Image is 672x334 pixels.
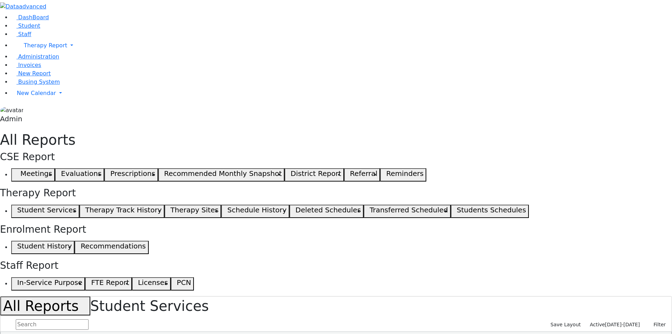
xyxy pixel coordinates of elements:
span: Invoices [18,62,41,68]
button: In-Service Purpose [11,277,85,291]
h5: Student History [17,242,72,250]
h5: Student Services [17,206,76,214]
h5: District Report [290,169,341,178]
h1: Student Services [0,296,672,315]
h5: FTE Report [91,278,129,287]
input: Search [16,319,89,330]
a: Administration [11,53,59,60]
button: Students Schedules [451,205,529,218]
span: Staff [18,31,31,38]
button: Student Services [11,205,79,218]
h5: Therapy Sites [170,206,218,214]
button: Filter [644,319,669,330]
button: Reminders [380,168,426,182]
button: Recommended Monthly Snapshot [158,168,285,182]
h5: Transferred Scheduled [370,206,448,214]
a: Busing System [11,79,60,85]
h5: Reminders [386,169,423,178]
span: Student [18,22,40,29]
button: Referral [344,168,380,182]
a: New Report [11,70,51,77]
h5: Students Schedules [457,206,526,214]
span: New Calendar [17,90,56,96]
button: FTE Report [85,277,132,291]
h5: Meetings [20,169,52,178]
a: Student [11,22,40,29]
span: [DATE]-[DATE] [605,322,640,327]
h5: In-Service Purpose [17,278,82,287]
button: All Reports [0,296,90,315]
span: Administration [18,53,59,60]
button: Licenses [132,277,171,291]
button: Save Layout [547,319,584,330]
h5: Evaluations [61,169,101,178]
h5: Therapy Track History [85,206,162,214]
button: Therapy Sites [164,205,221,218]
h5: Referral [350,169,378,178]
a: Staff [11,31,31,38]
a: New Calendar [11,86,672,100]
button: Schedule History [221,205,289,218]
h5: Schedule History [227,206,287,214]
h5: Licenses [138,278,168,287]
button: Deleted Schedules [289,205,364,218]
h5: Prescriptions [110,169,155,178]
h5: Deleted Schedules [295,206,361,214]
button: Evaluations [55,168,104,182]
button: Recommendations [75,241,148,254]
h5: Recommendations [80,242,146,250]
a: Therapy Report [11,39,672,53]
button: Student History [11,241,75,254]
span: Active [590,322,605,327]
h5: Recommended Monthly Snapshot [164,169,282,178]
span: Busing System [18,79,60,85]
span: New Report [18,70,51,77]
button: PCN [171,277,194,291]
button: Meetings [11,168,55,182]
span: DashBoard [18,14,49,21]
button: Transferred Scheduled [364,205,451,218]
a: Invoices [11,62,41,68]
span: Therapy Report [24,42,67,49]
h5: PCN [177,278,191,287]
a: DashBoard [11,14,49,21]
button: Therapy Track History [79,205,164,218]
button: Prescriptions [104,168,158,182]
button: District Report [285,168,344,182]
